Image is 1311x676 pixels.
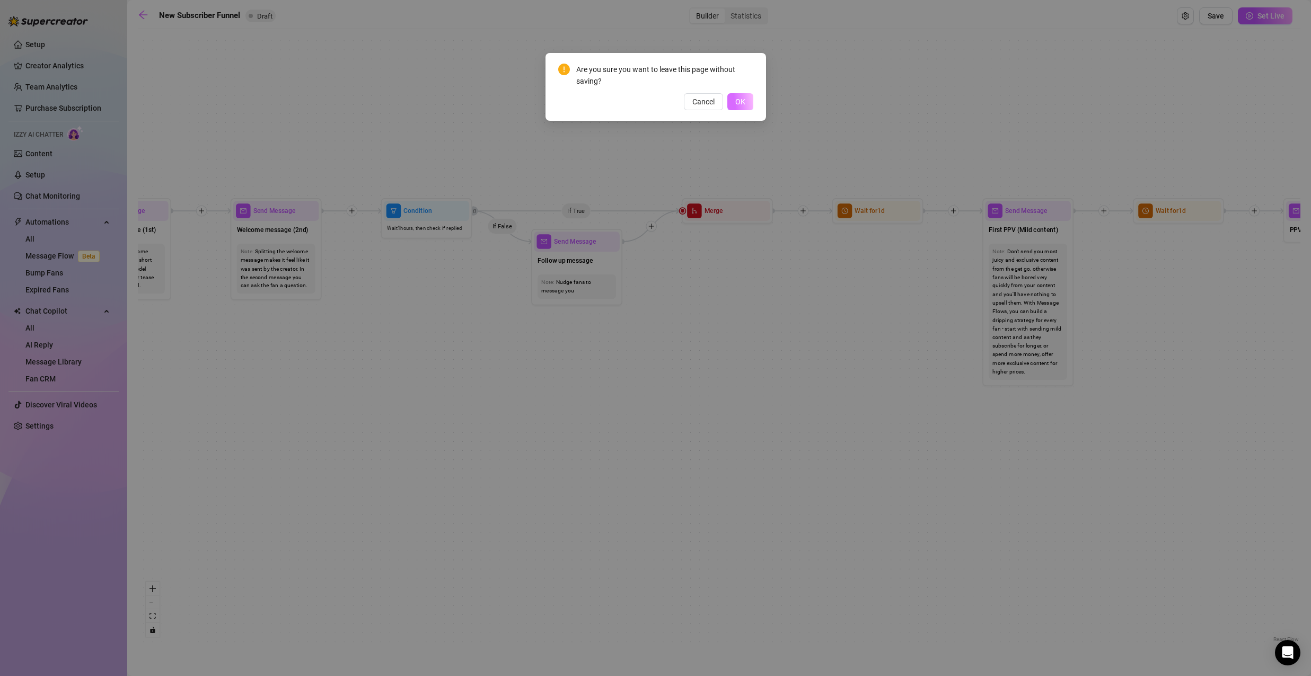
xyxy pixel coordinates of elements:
[576,64,753,87] div: Are you sure you want to leave this page without saving?
[684,93,723,110] button: Cancel
[1275,640,1300,665] div: Open Intercom Messenger
[735,97,745,106] span: OK
[727,93,753,110] button: OK
[558,64,570,75] span: exclamation-circle
[692,97,715,106] span: Cancel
